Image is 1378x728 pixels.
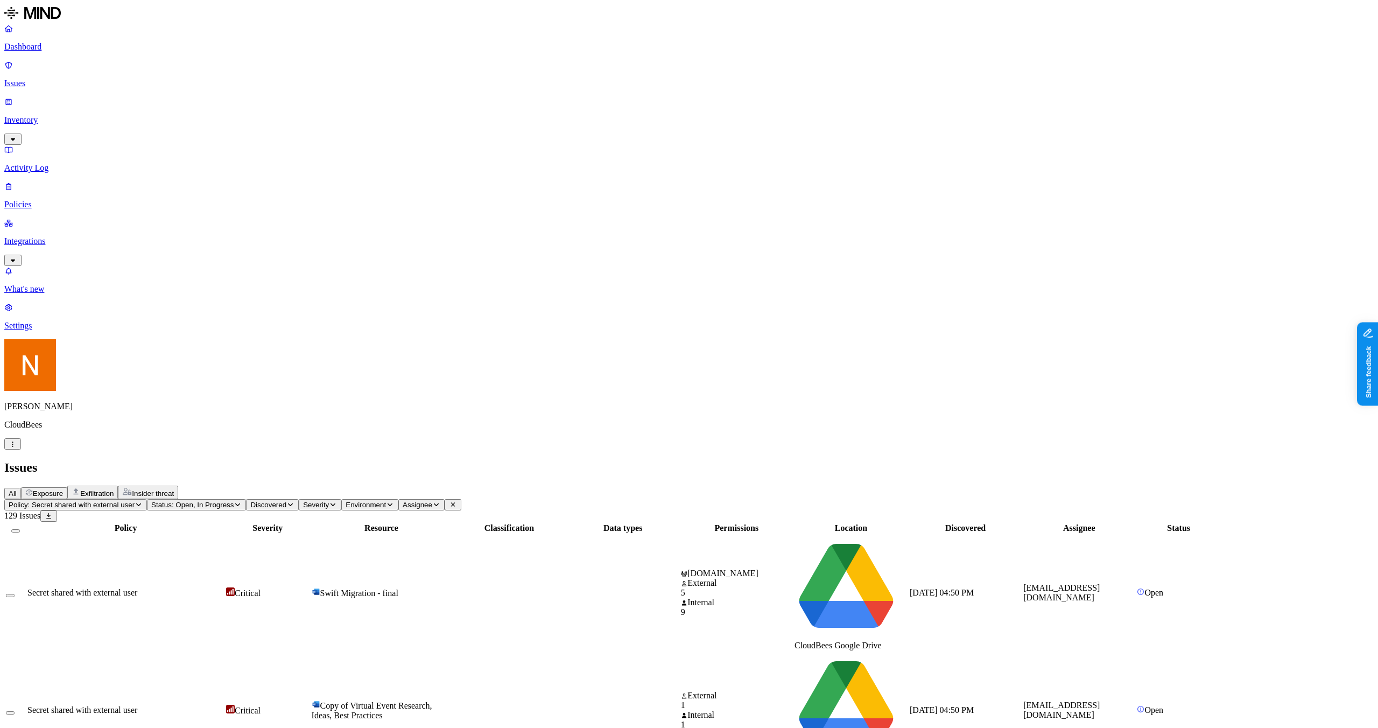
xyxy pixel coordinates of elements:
span: [DATE] 04:50 PM [910,588,974,597]
span: 129 Issues [4,511,40,520]
a: Integrations [4,218,1374,264]
div: External [681,578,792,588]
span: Severity [303,501,329,509]
a: Dashboard [4,24,1374,52]
img: severity-critical.svg [226,705,235,713]
span: Critical [235,706,261,715]
span: [EMAIL_ADDRESS][DOMAIN_NAME] [1023,701,1100,719]
div: Classification [453,523,565,533]
span: [EMAIL_ADDRESS][DOMAIN_NAME] [1023,583,1100,602]
div: Data types [567,523,679,533]
a: Policies [4,181,1374,209]
button: Select row [6,711,15,715]
p: Activity Log [4,163,1374,173]
span: CloudBees Google Drive [795,641,882,650]
span: Copy of Virtual Event Research, Ideas, Best Practices [312,701,432,720]
div: Assignee [1023,523,1135,533]
a: What's new [4,266,1374,294]
a: Activity Log [4,145,1374,173]
div: Internal [681,598,792,607]
span: Assignee [403,501,432,509]
div: Discovered [910,523,1021,533]
img: microsoft-word.svg [312,700,320,709]
img: severity-critical.svg [226,587,235,596]
span: Secret shared with external user [27,588,137,597]
p: Issues [4,79,1374,88]
button: Select row [6,594,15,597]
img: status-open.svg [1137,705,1144,713]
p: What's new [4,284,1374,294]
p: Dashboard [4,42,1374,52]
div: Internal [681,710,792,720]
div: Status [1137,523,1220,533]
div: 9 [681,607,792,617]
span: [DATE] 04:50 PM [910,705,974,715]
div: Severity [226,523,310,533]
img: status-open.svg [1137,588,1144,596]
span: Insider threat [132,489,174,498]
div: Resource [312,523,452,533]
span: Policy: Secret shared with external user [9,501,135,509]
p: Policies [4,200,1374,209]
span: Secret shared with external user [27,705,137,715]
span: Environment [346,501,386,509]
div: External [681,691,792,701]
div: 1 [681,701,792,710]
p: CloudBees [4,420,1374,430]
span: Open [1144,588,1163,597]
span: Critical [235,589,261,598]
img: google-drive.svg [795,535,898,639]
a: Inventory [4,97,1374,143]
img: Nitai Mishary [4,339,56,391]
span: All [9,489,17,498]
button: Select all [11,529,20,533]
a: Issues [4,60,1374,88]
img: MIND [4,4,61,22]
span: Exfiltration [80,489,114,498]
p: Inventory [4,115,1374,125]
a: MIND [4,4,1374,24]
span: Exposure [33,489,63,498]
div: 5 [681,588,792,598]
p: Settings [4,321,1374,331]
span: Swift Migration - final [320,589,398,598]
span: Status: Open, In Progress [151,501,234,509]
div: Permissions [681,523,792,533]
div: Location [795,523,908,533]
p: Integrations [4,236,1374,246]
span: Discovered [250,501,286,509]
div: Policy [27,523,224,533]
h2: Issues [4,460,1374,475]
a: Settings [4,303,1374,331]
img: microsoft-word.svg [312,587,320,596]
span: Open [1144,705,1163,715]
div: [DOMAIN_NAME] [681,569,792,578]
